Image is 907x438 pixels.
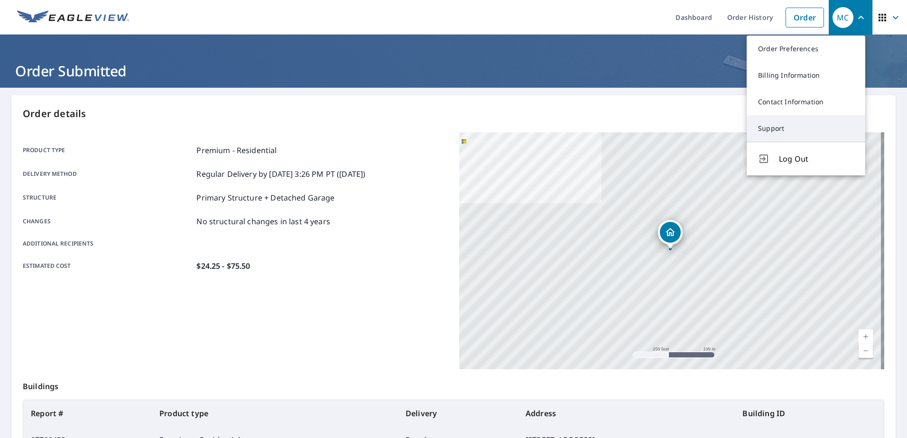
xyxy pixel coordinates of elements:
a: Current Level 17, Zoom Out [859,344,873,358]
a: Billing Information [747,62,865,89]
th: Delivery [398,400,518,427]
th: Address [518,400,735,427]
p: Order details [23,107,884,121]
p: Regular Delivery by [DATE] 3:26 PM PT ([DATE]) [196,168,365,180]
th: Building ID [735,400,884,427]
p: Structure [23,192,193,203]
img: EV Logo [17,10,129,25]
a: Contact Information [747,89,865,115]
p: Buildings [23,369,884,400]
th: Report # [23,400,152,427]
a: Order Preferences [747,36,865,62]
p: Delivery method [23,168,193,180]
button: Log Out [747,142,865,175]
p: No structural changes in last 4 years [196,216,330,227]
p: Additional recipients [23,239,193,248]
a: Order [786,8,824,27]
h1: Order Submitted [11,61,896,81]
p: $24.25 - $75.50 [196,260,250,272]
p: Estimated cost [23,260,193,272]
span: Log Out [779,153,854,164]
p: Primary Structure + Detached Garage [196,192,334,203]
div: MC [833,7,853,28]
a: Current Level 17, Zoom In [859,329,873,344]
p: Product type [23,145,193,156]
div: Dropped pin, building 1, Residential property, 715 Donfield St Channelview, TX 77530 [658,220,683,249]
th: Product type [152,400,398,427]
a: Support [747,115,865,142]
p: Changes [23,216,193,227]
p: Premium - Residential [196,145,277,156]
